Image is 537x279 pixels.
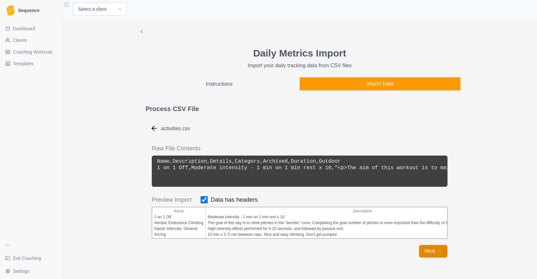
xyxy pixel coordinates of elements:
a: Coaching Workouts [3,47,59,57]
p: Process CSV File [146,104,454,113]
input: Data has headers [200,196,208,203]
span: Exit Coaching [13,255,41,261]
span: Data has headers [211,196,258,204]
th: Name [152,207,206,215]
td: Alactic Intervals: General [152,227,206,233]
td: High-intensity efforts performed for 5-10 seconds, and followed by passive rest. [206,227,519,233]
td: 10 min x 3. 5 min between reps. Nice and easy climbing. Don't get pumped [206,233,519,238]
p: Import your daily tracking data from CSV files [139,62,460,70]
a: Templates [3,58,59,69]
a: Clients [3,35,59,45]
div: Raw File Contents [152,144,447,153]
span: Sequence [18,8,40,13]
button: Next → [419,245,447,258]
span: Clients [13,37,27,44]
td: The goal of this day is to climb pitches in the "aerobic" zone. Completing the goal number of pit... [206,221,519,227]
img: Logo [6,5,15,16]
a: Exit Coaching [3,253,59,263]
td: Arc'ing [152,233,206,238]
span: Templates [13,60,34,67]
th: Description [206,207,519,215]
div: activities.csv [161,125,190,132]
pre: Name,Description,Details,Category,Archived,Duration,Outdoor 1 on 1 Off,Moderate intensity - 1 min... [152,156,447,174]
td: 1 on 1 Off [152,215,206,221]
td: Aerobic Endurance Climbing [152,221,206,227]
div: Preview Import [152,196,447,204]
h1: Daily Metrics Import [139,47,460,59]
button: Instructions [139,77,300,91]
button: Import Data [300,77,460,91]
span: Coaching Workouts [13,49,53,55]
span: Dashboard [13,25,35,32]
button: Settings [3,266,59,276]
a: Dashboard [3,23,59,34]
button: Go to previous step [147,121,161,135]
a: LogoSequence [3,3,59,18]
td: Moderate intensity - 1 min on 1 min rest x 10 [206,215,519,221]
